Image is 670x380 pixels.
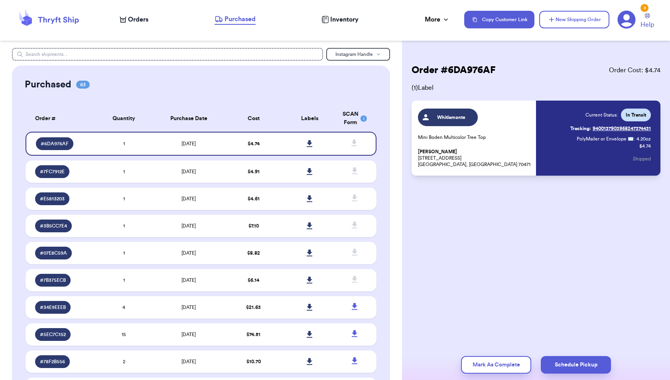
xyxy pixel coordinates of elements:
[128,15,148,24] span: Orders
[418,149,457,155] span: [PERSON_NAME]
[433,114,471,121] span: Whitlamonte
[26,105,96,132] th: Order #
[639,143,651,149] p: $ 4.74
[246,332,260,337] span: $ 74.51
[181,305,196,310] span: [DATE]
[96,105,152,132] th: Quantity
[181,169,196,174] span: [DATE]
[418,134,531,141] p: Mini Boden Multicolor Tree Top
[634,136,635,142] span: :
[464,11,534,28] button: Copy Customer Link
[123,251,125,255] span: 1
[461,356,531,374] button: Mark As Complete
[40,196,65,202] span: # E5813203
[248,169,260,174] span: $ 4.91
[330,15,359,24] span: Inventory
[122,332,126,337] span: 15
[181,332,196,337] span: [DATE]
[123,169,125,174] span: 1
[123,224,125,228] span: 1
[636,136,651,142] span: 4.20 oz
[585,112,618,118] span: Current Status:
[40,331,66,338] span: # 5EC7C152
[248,278,259,283] span: $ 6.14
[120,15,148,24] a: Orders
[633,150,651,168] button: Shipped
[215,14,256,25] a: Purchased
[248,224,259,228] span: $ 7.10
[335,52,373,57] span: Instagram Handle
[226,105,282,132] th: Cost
[247,251,260,255] span: $ 8.82
[122,305,125,310] span: 4
[326,48,390,61] button: Instagram Handle
[425,15,450,24] div: More
[181,224,196,228] span: [DATE]
[40,168,65,175] span: # 7FC7912E
[246,359,261,364] span: $ 10.70
[539,11,609,28] button: New Shipping Order
[152,105,226,132] th: Purchase Date
[343,110,367,127] div: SCAN Form
[181,278,196,283] span: [DATE]
[577,137,634,141] span: PolyMailer or Envelope ✉️
[181,196,196,201] span: [DATE]
[123,359,125,364] span: 2
[626,112,646,118] span: In Transit
[640,13,654,30] a: Help
[41,141,69,147] span: # 6DA976AF
[181,141,196,146] span: [DATE]
[40,277,66,283] span: # 7B375ECB
[321,15,359,24] a: Inventory
[76,81,90,89] span: 63
[570,122,651,135] a: Tracking:9400137903968247374431
[640,20,654,30] span: Help
[248,196,260,201] span: $ 4.61
[40,304,66,311] span: # 34E9EEEB
[640,4,648,12] div: 3
[12,48,323,61] input: Search shipments...
[123,196,125,201] span: 1
[40,223,67,229] span: # 3B5CC7E4
[40,358,65,365] span: # 78F2B556
[246,305,261,310] span: $ 21.63
[123,278,125,283] span: 1
[181,251,196,255] span: [DATE]
[412,64,496,77] h2: Order # 6DA976AF
[225,14,256,24] span: Purchased
[570,125,591,132] span: Tracking:
[248,141,260,146] span: $ 4.74
[418,148,531,168] p: [STREET_ADDRESS] [GEOGRAPHIC_DATA], [GEOGRAPHIC_DATA] 70471
[412,83,660,93] span: ( 1 ) Label
[282,105,338,132] th: Labels
[123,141,125,146] span: 1
[181,359,196,364] span: [DATE]
[541,356,611,374] button: Schedule Pickup
[40,250,67,256] span: # 07E8C59A
[609,65,660,75] span: Order Cost: $ 4.74
[25,78,71,91] h2: Purchased
[617,10,636,29] a: 3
